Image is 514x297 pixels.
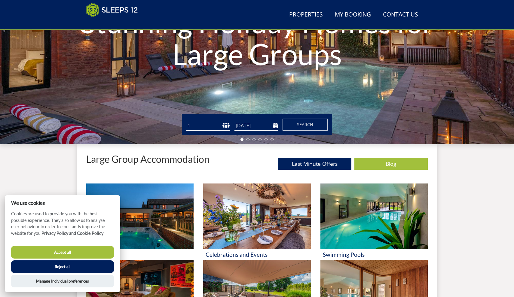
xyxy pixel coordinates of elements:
[89,251,191,258] h3: Hot Tubs
[11,275,114,287] button: Manage Individual preferences
[278,158,351,170] a: Last Minute Offers
[5,200,120,206] h2: We use cookies
[11,260,114,273] button: Reject all
[203,183,311,260] a: 'Celebrations and Events' - Large Group Accommodation Holiday Ideas Celebrations and Events
[86,183,194,260] a: 'Hot Tubs' - Large Group Accommodation Holiday Ideas Hot Tubs
[283,119,328,131] button: Search
[86,2,138,17] img: Sleeps 12
[297,122,313,127] span: Search
[287,8,325,22] a: Properties
[5,211,120,241] p: Cookies are used to provide you with the best possible experience. They also allow us to analyse ...
[381,8,421,22] a: Contact Us
[86,183,194,249] img: 'Hot Tubs' - Large Group Accommodation Holiday Ideas
[354,158,428,170] a: Blog
[234,121,278,131] input: Arrival Date
[323,251,425,258] h3: Swimming Pools
[320,183,428,260] a: 'Swimming Pools' - Large Group Accommodation Holiday Ideas Swimming Pools
[332,8,373,22] a: My Booking
[11,246,114,259] button: Accept all
[83,21,146,26] iframe: Customer reviews powered by Trustpilot
[86,154,210,164] p: Large Group Accommodation
[203,183,311,249] img: 'Celebrations and Events' - Large Group Accommodation Holiday Ideas
[320,183,428,249] img: 'Swimming Pools' - Large Group Accommodation Holiday Ideas
[41,231,103,236] a: Privacy Policy and Cookie Policy
[206,251,308,258] h3: Celebrations and Events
